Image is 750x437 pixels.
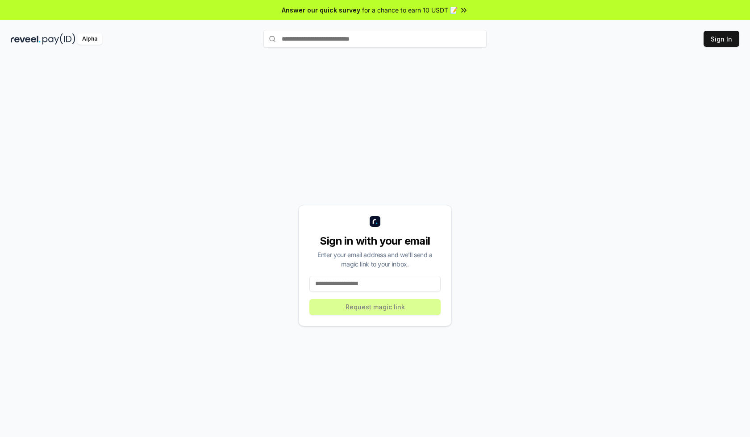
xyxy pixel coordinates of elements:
[42,33,75,45] img: pay_id
[309,234,441,248] div: Sign in with your email
[704,31,739,47] button: Sign In
[362,5,458,15] span: for a chance to earn 10 USDT 📝
[370,216,380,227] img: logo_small
[77,33,102,45] div: Alpha
[282,5,360,15] span: Answer our quick survey
[11,33,41,45] img: reveel_dark
[309,250,441,269] div: Enter your email address and we’ll send a magic link to your inbox.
